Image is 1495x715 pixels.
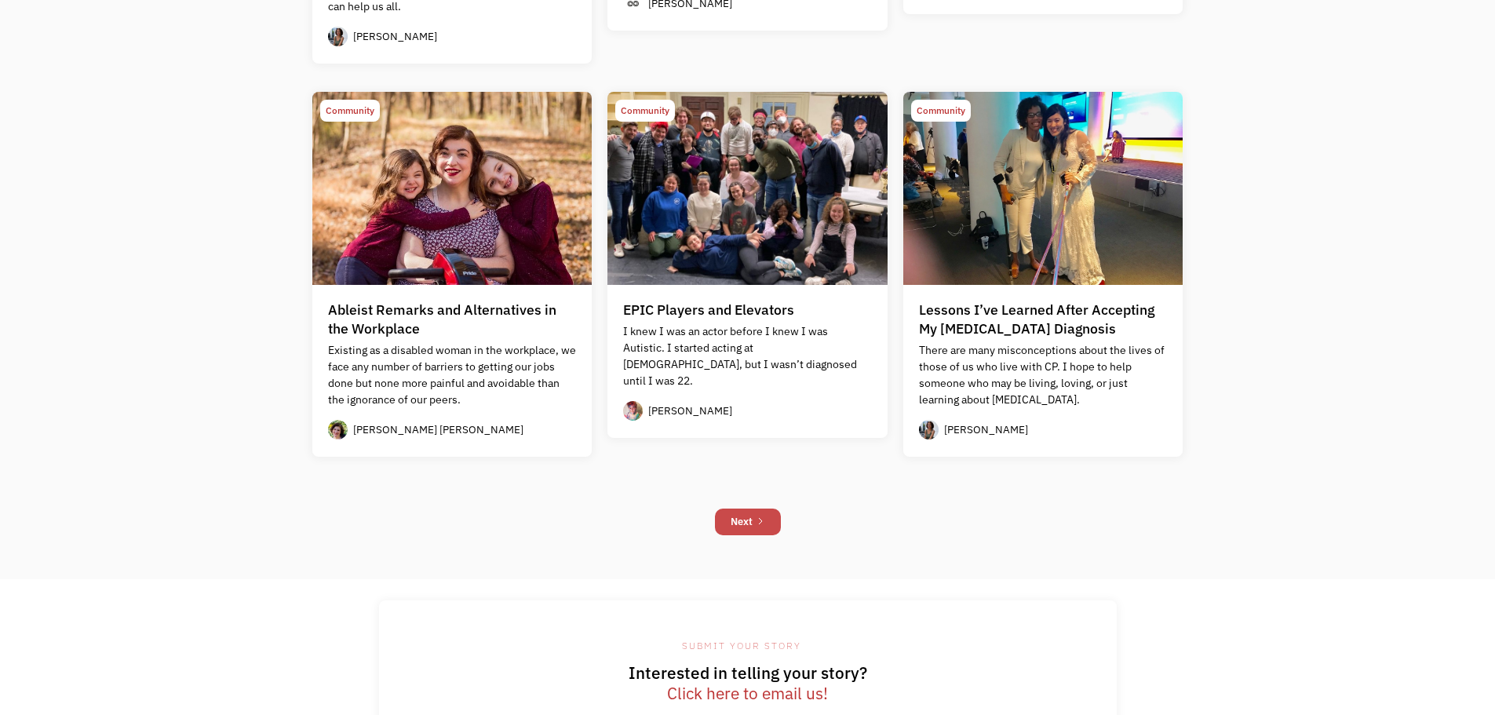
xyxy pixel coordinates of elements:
[648,403,732,418] div: [PERSON_NAME]
[919,342,1168,408] p: There are many misconceptions about the lives of those of us who live with CP. I hope to help som...
[667,684,828,704] a: Click here to email us!
[353,422,523,437] div: [PERSON_NAME] [PERSON_NAME]
[328,301,577,338] div: Ableist Remarks and Alternatives in the Workplace
[917,101,965,120] div: Community
[623,301,794,319] div: EPIC Players and Elevators
[944,422,1028,437] div: [PERSON_NAME]
[623,323,872,389] p: I knew I was an actor before I knew I was Autistic. I started acting at [DEMOGRAPHIC_DATA], but I...
[607,92,888,438] a: CommunityEPIC Players and ElevatorsI knew I was an actor before I knew I was Autistic. I started ...
[715,509,781,535] a: Next Page
[621,101,669,120] div: Community
[326,101,374,120] div: Community
[379,637,1117,655] div: SUBMIT YOUR STORY
[919,301,1168,338] div: Lessons I’ve Learned After Accepting My [MEDICAL_DATA] Diagnosis
[731,513,753,531] div: Next
[903,92,1183,457] a: CommunityLessons I’ve Learned After Accepting My [MEDICAL_DATA] DiagnosisThere are many misconcep...
[353,29,437,44] div: [PERSON_NAME]
[312,92,593,457] a: CommunityAbleist Remarks and Alternatives in the WorkplaceExisting as a disabled woman in the wor...
[304,501,1191,543] div: List
[379,663,1117,704] h1: Interested in telling your story?
[328,342,577,408] p: Existing as a disabled woman in the workplace, we face any number of barriers to getting our jobs...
